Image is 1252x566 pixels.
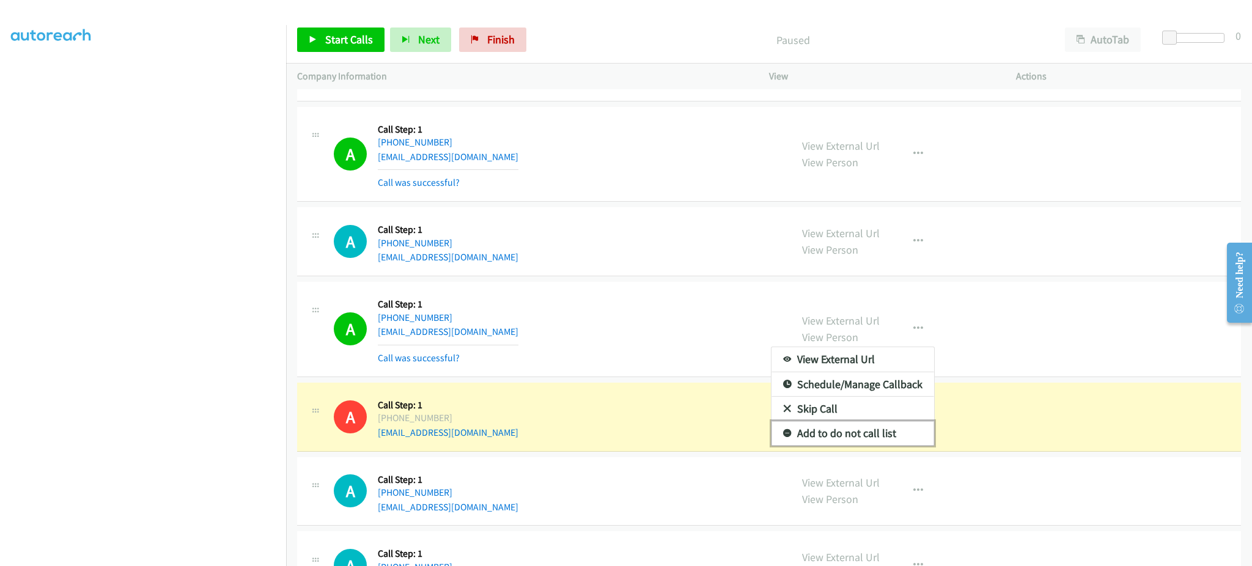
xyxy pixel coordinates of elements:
[334,474,367,507] div: The call is yet to be attempted
[771,347,934,372] a: View External Url
[771,372,934,397] a: Schedule/Manage Callback
[334,400,367,433] h1: A
[334,474,367,507] h1: A
[771,421,934,446] a: Add to do not call list
[1217,234,1252,331] iframe: Resource Center
[771,397,934,421] a: Skip Call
